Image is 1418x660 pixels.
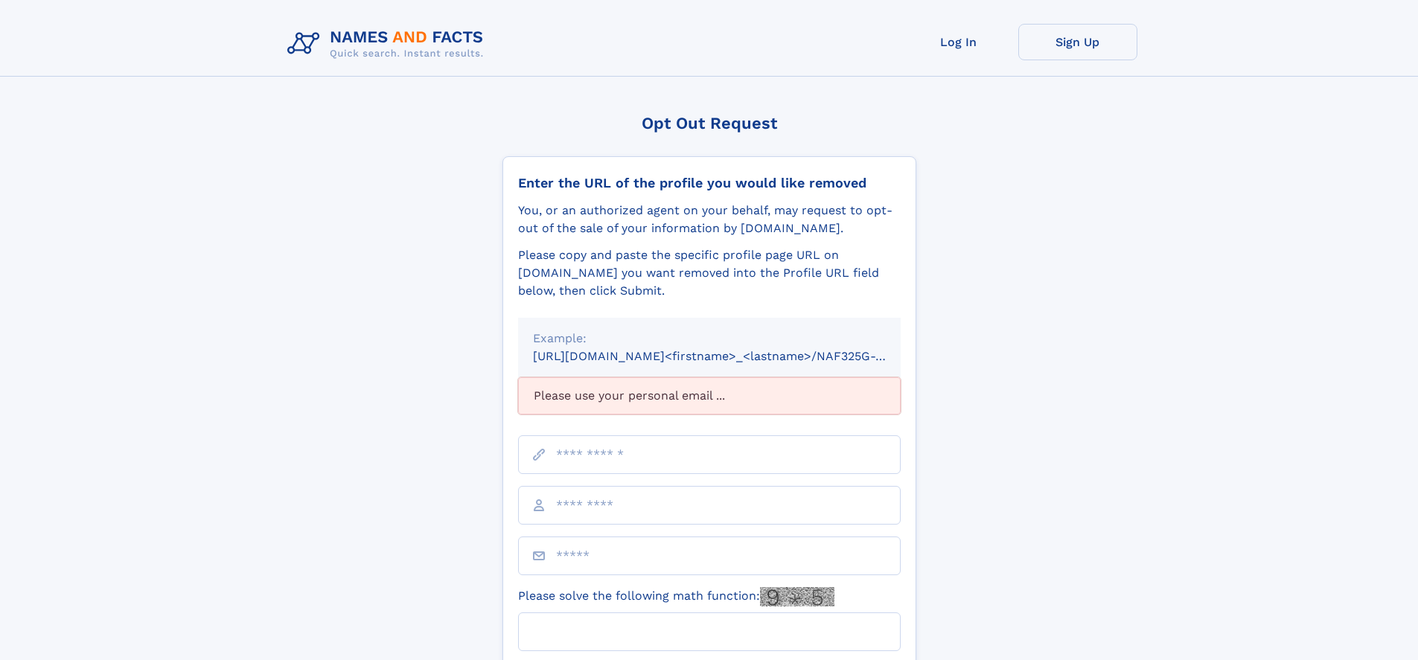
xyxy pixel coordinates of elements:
div: You, or an authorized agent on your behalf, may request to opt-out of the sale of your informatio... [518,202,901,237]
a: Log In [899,24,1018,60]
div: Example: [533,330,886,347]
div: Please use your personal email ... [518,377,901,414]
a: Sign Up [1018,24,1137,60]
img: Logo Names and Facts [281,24,496,64]
div: Opt Out Request [502,114,916,132]
small: [URL][DOMAIN_NAME]<firstname>_<lastname>/NAF325G-xxxxxxxx [533,349,929,363]
div: Please copy and paste the specific profile page URL on [DOMAIN_NAME] you want removed into the Pr... [518,246,901,300]
div: Enter the URL of the profile you would like removed [518,175,901,191]
label: Please solve the following math function: [518,587,834,606]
